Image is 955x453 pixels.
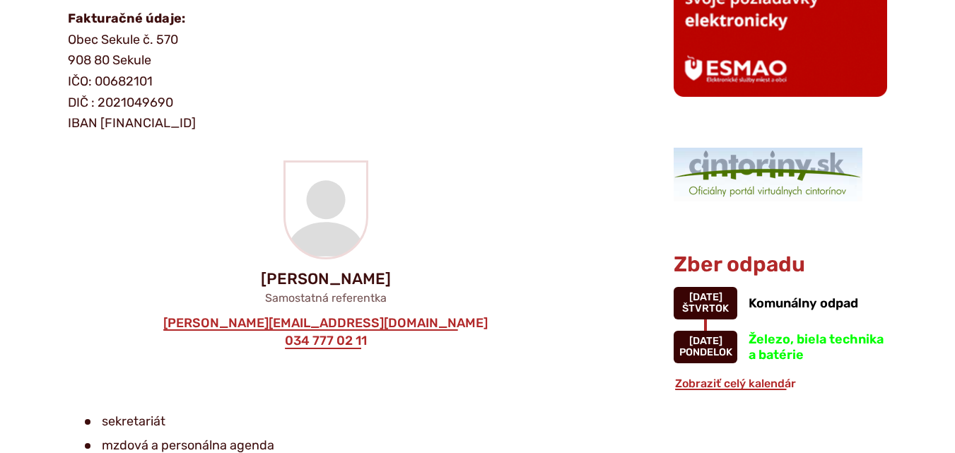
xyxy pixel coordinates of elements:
[689,335,722,347] span: [DATE]
[68,8,570,134] p: Obec Sekule č. 570 908 80 Sekule IČO: 00682101 DIČ : 2021049690 IBAN [FINANCIAL_ID]
[689,291,722,303] span: [DATE]
[45,271,606,288] p: [PERSON_NAME]
[749,331,884,363] span: Železo, biela technika a batérie
[749,295,858,311] span: Komunálny odpad
[674,377,797,390] a: Zobraziť celý kalendár
[68,11,185,26] strong: Fakturačné údaje:
[674,253,887,276] h3: Zber odpadu
[45,291,606,305] p: Samostatná referentka
[283,334,368,349] a: 034 777 02 11
[85,411,570,433] li: sekretariát
[674,331,887,363] a: Železo, biela technika a batérie [DATE] pondelok
[674,287,887,319] a: Komunálny odpad [DATE] štvrtok
[682,302,729,314] span: štvrtok
[679,346,732,358] span: pondelok
[674,148,862,201] img: 1.png
[162,316,489,331] a: [PERSON_NAME][EMAIL_ADDRESS][DOMAIN_NAME]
